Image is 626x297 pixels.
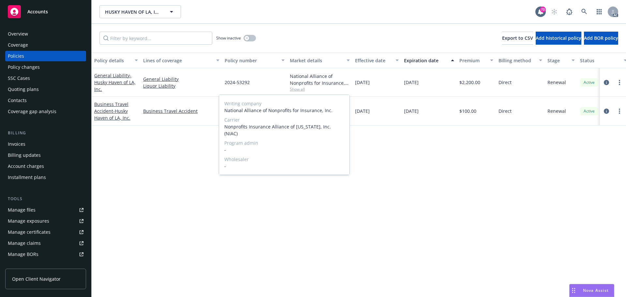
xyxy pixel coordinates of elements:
[5,29,86,39] a: Overview
[5,227,86,237] a: Manage certificates
[143,82,219,89] a: Liquor Liability
[5,3,86,21] a: Accounts
[94,72,136,92] span: - Husky Haven of LA, Inc.
[5,172,86,183] a: Installment plans
[547,108,566,114] span: Renewal
[580,57,620,64] div: Status
[5,150,86,160] a: Billing updates
[603,79,610,86] a: circleInformation
[8,40,28,50] div: Coverage
[290,57,343,64] div: Market details
[224,100,344,107] span: Writing company
[5,84,86,95] a: Quoting plans
[499,108,512,114] span: Direct
[616,79,623,86] a: more
[8,205,36,215] div: Manage files
[5,216,86,226] a: Manage exposures
[8,260,57,271] div: Summary of insurance
[287,52,352,68] button: Market details
[8,249,38,260] div: Manage BORs
[5,238,86,248] a: Manage claims
[225,79,250,86] span: 2024-53292
[540,7,546,12] div: 70
[496,52,545,68] button: Billing method
[225,57,277,64] div: Policy number
[404,57,447,64] div: Expiration date
[5,249,86,260] a: Manage BORs
[583,288,609,293] span: Nova Assist
[8,29,28,39] div: Overview
[94,101,130,121] a: Business Travel Accident
[5,130,86,136] div: Billing
[8,216,49,226] div: Manage exposures
[5,196,86,202] div: Tools
[94,72,136,92] a: General Liability
[536,35,581,41] span: Add historical policy
[8,161,44,171] div: Account charges
[459,108,476,114] span: $100.00
[583,108,596,114] span: Active
[536,32,581,45] button: Add historical policy
[502,35,533,41] span: Export to CSV
[8,139,25,149] div: Invoices
[143,57,212,64] div: Lines of coverage
[224,123,344,137] span: Nonprofits Insurance Alliance of [US_STATE], Inc. (NIAC)
[545,52,577,68] button: Stage
[603,107,610,115] a: circleInformation
[99,5,181,18] button: HUSKY HAVEN OF LA, INC.
[569,284,614,297] button: Nova Assist
[499,57,535,64] div: Billing method
[222,52,287,68] button: Policy number
[99,32,212,45] input: Filter by keyword...
[8,84,39,95] div: Quoting plans
[12,275,61,282] span: Open Client Navigator
[143,76,219,82] a: General Liability
[8,95,27,106] div: Contacts
[355,79,370,86] span: [DATE]
[5,51,86,61] a: Policies
[141,52,222,68] button: Lines of coverage
[8,172,46,183] div: Installment plans
[224,140,344,146] span: Program admin
[216,35,241,41] span: Show inactive
[5,73,86,83] a: SSC Cases
[616,107,623,115] a: more
[583,80,596,85] span: Active
[224,156,344,163] span: Wholesaler
[457,52,496,68] button: Premium
[355,57,392,64] div: Effective date
[401,52,457,68] button: Expiration date
[547,79,566,86] span: Renewal
[5,205,86,215] a: Manage files
[5,95,86,106] a: Contacts
[578,5,591,18] a: Search
[459,57,486,64] div: Premium
[5,161,86,171] a: Account charges
[593,5,606,18] a: Switch app
[5,260,86,271] a: Summary of insurance
[584,35,618,41] span: Add BOR policy
[224,107,344,114] span: National Alliance of Nonprofits for Insurance, Inc.
[92,52,141,68] button: Policy details
[570,284,578,297] div: Drag to move
[290,73,350,86] div: National Alliance of Nonprofits for Insurance, Inc., Nonprofits Insurance Alliance of [US_STATE],...
[563,5,576,18] a: Report a Bug
[5,62,86,72] a: Policy changes
[8,227,51,237] div: Manage certificates
[502,32,533,45] button: Export to CSV
[8,106,56,117] div: Coverage gap analysis
[8,150,41,160] div: Billing updates
[8,62,40,72] div: Policy changes
[352,52,401,68] button: Effective date
[143,108,219,114] a: Business Travel Accident
[459,79,480,86] span: $2,200.00
[404,79,419,86] span: [DATE]
[105,8,161,15] span: HUSKY HAVEN OF LA, INC.
[8,51,24,61] div: Policies
[224,146,344,153] span: -
[8,73,30,83] div: SSC Cases
[547,57,568,64] div: Stage
[224,163,344,170] span: -
[499,79,512,86] span: Direct
[290,86,350,92] span: Show all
